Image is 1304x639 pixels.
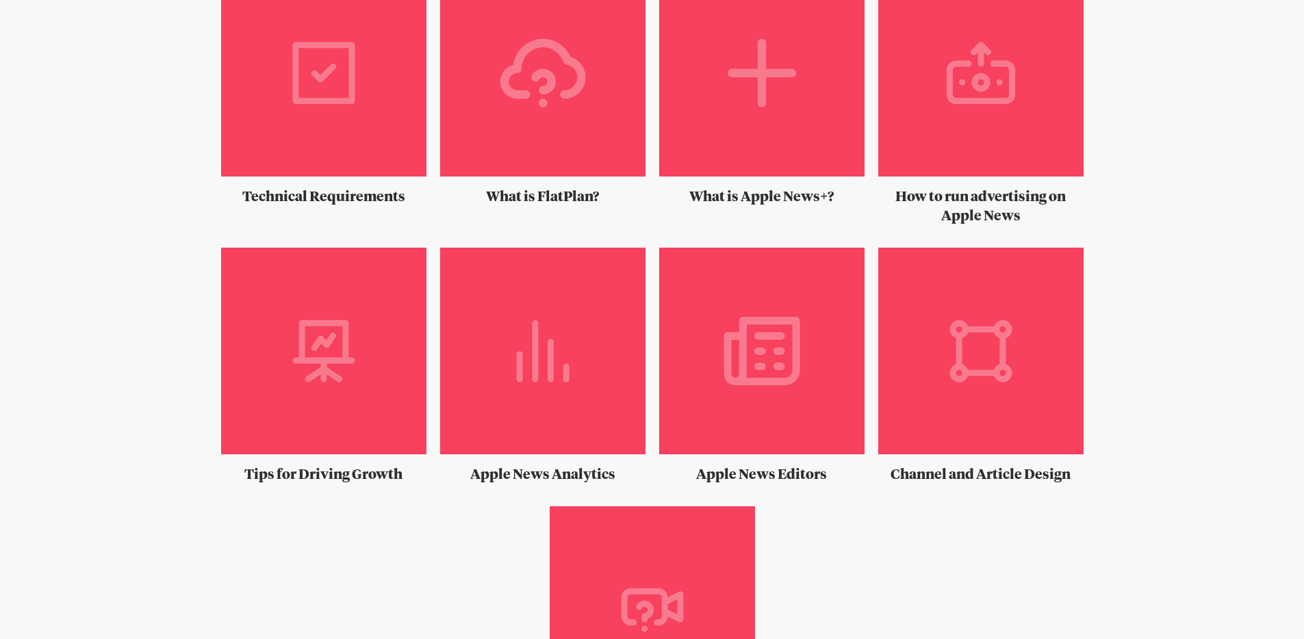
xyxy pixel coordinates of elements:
h2: What is FlatPlan? [440,187,645,207]
h2: How to run advertising on Apple News [878,187,1084,226]
h2: Channel and Article Design [878,465,1084,484]
a: Apple News Analytics [440,248,645,484]
h2: Tips for Driving Growth [221,465,426,484]
a: Tips for Driving Growth [221,248,426,484]
h2: Apple News Editors [659,465,865,484]
h2: Technical Requirements [221,187,426,207]
a: Channel and Article Design [878,248,1084,484]
h2: Apple News Analytics [440,465,645,484]
h2: What is Apple News+? [659,187,865,207]
a: Apple News Editors [659,248,865,484]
